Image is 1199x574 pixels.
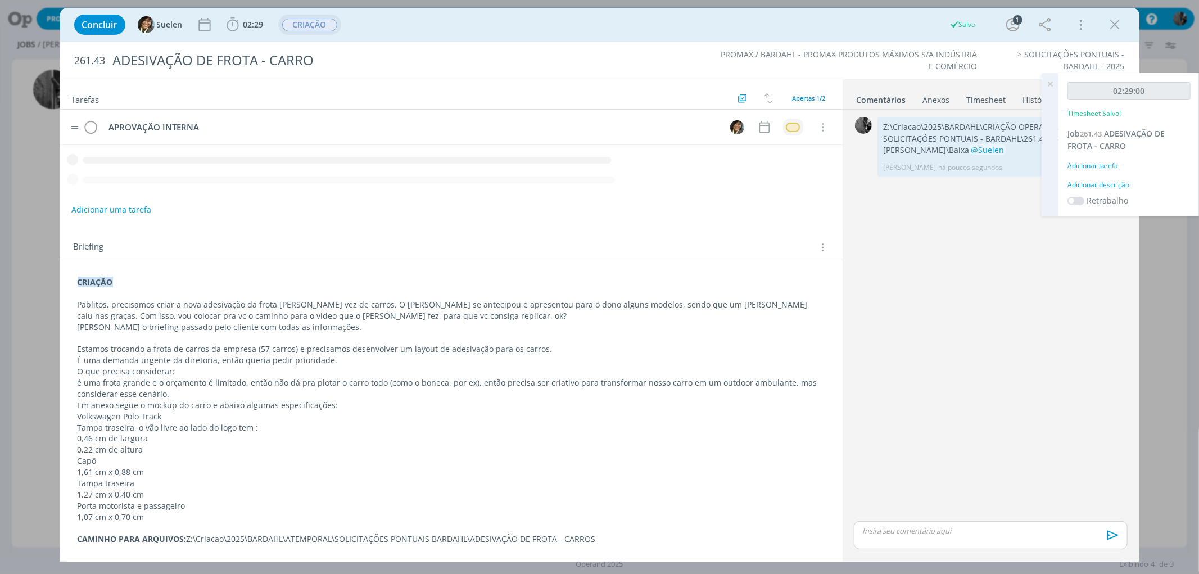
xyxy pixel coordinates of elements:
[971,144,1004,155] span: @Suelen
[793,94,826,102] span: Abertas 1/2
[78,500,825,512] p: Porta motorista e passageiro
[75,55,106,67] span: 261.43
[1067,128,1165,151] span: ADESIVAÇÃO DE FROTA - CARRO
[282,18,338,32] button: CRIAÇÃO
[729,119,746,135] button: S
[282,19,337,31] span: CRIAÇÃO
[78,299,825,322] p: Pablitos, precisamos criar a nova adesivação da frota [PERSON_NAME] vez de carros. O [PERSON_NAME...
[721,49,978,71] a: PROMAX / BARDAHL - PROMAX PRODUTOS MÁXIMOS S/A INDÚSTRIA E COMÉRCIO
[1067,128,1165,151] a: Job261.43ADESIVAÇÃO DE FROTA - CARRO
[74,15,125,35] button: Concluir
[78,322,825,333] p: [PERSON_NAME] o briefing passado pelo cliente com todas as informações.
[157,21,183,29] span: Suelen
[730,120,744,134] img: S
[78,377,825,400] p: é uma frota grande e o orçamento é limitado, então não dá pra plotar o carro todo (como o boneca,...
[1013,15,1022,25] div: 1
[78,444,825,455] p: 0,22 cm de altura
[78,489,825,500] p: 1,27 cm x 0,40 cm
[74,240,104,255] span: Briefing
[78,467,825,478] p: 1,61 cm x 0,88 cm
[78,411,825,422] p: Volkswagen Polo Track
[855,117,872,134] img: P
[1067,180,1191,190] div: Adicionar descrição
[1004,16,1022,34] button: 1
[243,19,264,30] span: 02:29
[78,478,825,489] p: Tampa traseira
[856,89,907,106] a: Comentários
[78,277,113,287] strong: CRIAÇÃO
[78,455,825,467] p: Capô
[224,16,266,34] button: 02:29
[78,512,825,523] p: 1,07 cm x 0,70 cm
[71,92,99,105] span: Tarefas
[82,20,117,29] span: Concluir
[108,47,682,74] div: ADESIVAÇÃO DE FROTA - CARRO
[78,366,825,377] p: O que precisa considerar:
[938,162,1002,173] span: há poucos segundos
[1022,89,1057,106] a: Histórico
[764,93,772,103] img: arrow-down-up.svg
[78,355,825,366] p: É uma demanda urgente da diretoria, então queria pedir prioridade.
[71,126,79,129] img: drag-icon.svg
[78,400,825,411] p: Em anexo segue o mockup do carro e abaixo algumas especificações:
[923,94,950,106] div: Anexos
[949,20,976,30] div: Salvo
[78,422,825,433] p: Tampa traseira, o vão livre ao lado do logo tem :
[71,200,152,220] button: Adicionar uma tarefa
[78,344,825,355] p: Estamos trocando a frota de carros da empresa (57 carros) e precisamos desenvolver um layout de a...
[1087,195,1128,206] label: Retrabalho
[883,121,1120,156] p: Z:\Criacao\2025\BARDAHL\CRIAÇÃO OPERAND\261 - SOLICITAÇÕES PONTUAIS - BARDAHL\261.43 - ADESIVAÇÃO...
[138,16,155,33] img: S
[1025,49,1125,71] a: SOLICITAÇÕES PONTUAIS - BARDAHL - 2025
[1080,129,1102,139] span: 261.43
[78,534,825,545] p: Z:\Criacao\2025\BARDAHL\ATEMPORAL\SOLICITAÇÕES PONTUAIS BARDAHL\ADESIVAÇÃO DE FROTA - CARROS
[883,162,936,173] p: [PERSON_NAME]
[104,120,720,134] div: APROVAÇÃO INTERNA
[966,89,1007,106] a: Timesheet
[60,8,1139,562] div: dialog
[78,534,187,544] strong: CAMINHO PARA ARQUIVOS:
[1067,109,1121,119] p: Timesheet Salvo!
[1067,161,1191,171] div: Adicionar tarefa
[78,433,825,444] p: 0,46 cm de largura
[138,16,183,33] button: SSuelen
